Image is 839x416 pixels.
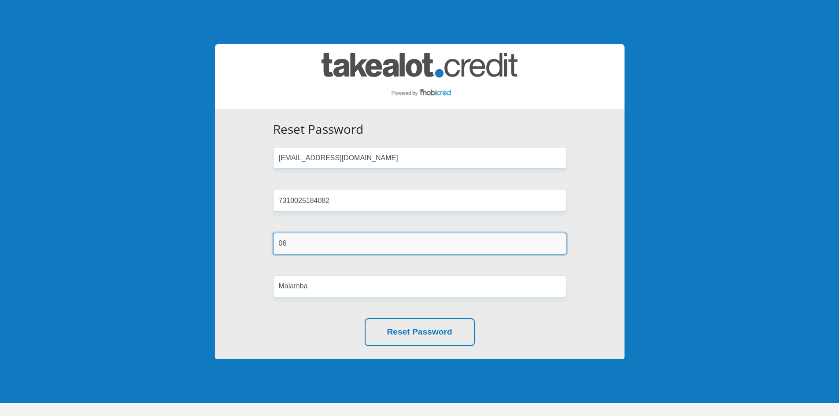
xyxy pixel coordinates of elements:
input: ID Number [273,190,566,211]
img: takealot_credit logo [322,53,517,100]
input: Email [273,147,566,169]
input: Cellphone Number [273,233,566,254]
input: Surname [273,276,566,297]
button: Reset Password [365,318,475,346]
h3: Reset Password [273,122,566,137]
